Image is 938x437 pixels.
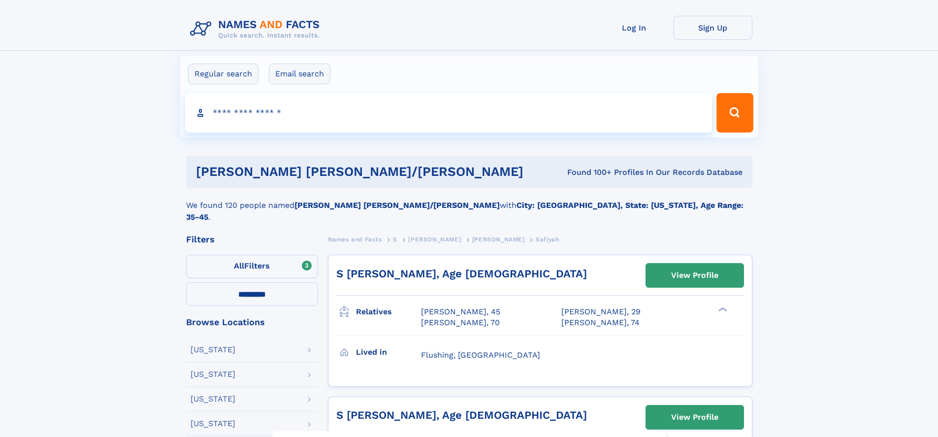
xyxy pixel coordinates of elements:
div: Filters [186,235,318,244]
span: Flushing, [GEOGRAPHIC_DATA] [421,350,540,360]
a: [PERSON_NAME], 70 [421,317,500,328]
div: [US_STATE] [191,346,235,354]
div: [US_STATE] [191,370,235,378]
div: Browse Locations [186,318,318,327]
a: [PERSON_NAME], 29 [561,306,641,317]
b: City: [GEOGRAPHIC_DATA], State: [US_STATE], Age Range: 35-45 [186,201,744,222]
label: Email search [269,64,330,84]
a: Sign Up [674,16,752,40]
button: Search Button [716,93,753,133]
span: S [393,236,397,243]
a: [PERSON_NAME], 74 [561,317,640,328]
h3: Relatives [356,303,421,320]
div: [US_STATE] [191,420,235,428]
div: View Profile [671,264,718,287]
a: S [PERSON_NAME], Age [DEMOGRAPHIC_DATA] [336,268,587,280]
a: Names and Facts [328,233,382,245]
img: Logo Names and Facts [186,16,328,42]
a: Log In [595,16,674,40]
span: [PERSON_NAME] [472,236,525,243]
h1: [PERSON_NAME] [PERSON_NAME]/[PERSON_NAME] [196,166,546,178]
div: Found 100+ Profiles In Our Records Database [545,167,743,178]
label: Regular search [188,64,259,84]
a: S [PERSON_NAME], Age [DEMOGRAPHIC_DATA] [336,409,587,421]
div: We found 120 people named with . [186,188,752,223]
a: [PERSON_NAME] [408,233,461,245]
a: S [393,233,397,245]
span: Safiyah [536,236,559,243]
span: All [234,261,244,270]
a: [PERSON_NAME] [472,233,525,245]
b: [PERSON_NAME] [PERSON_NAME]/[PERSON_NAME] [294,201,500,210]
a: View Profile [646,405,744,429]
span: [PERSON_NAME] [408,236,461,243]
input: search input [185,93,712,133]
div: View Profile [671,406,718,429]
a: [PERSON_NAME], 45 [421,306,500,317]
div: ❯ [716,306,728,313]
a: View Profile [646,264,744,287]
label: Filters [186,255,318,278]
h3: Lived in [356,344,421,361]
div: [US_STATE] [191,395,235,403]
